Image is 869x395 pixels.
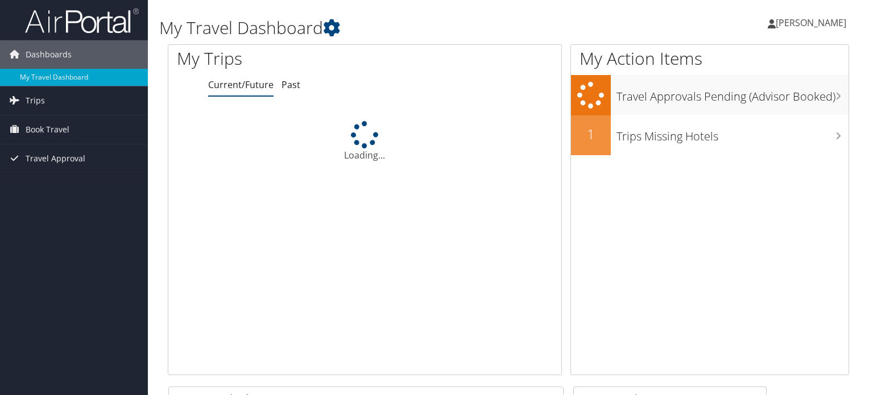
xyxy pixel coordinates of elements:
[282,78,300,91] a: Past
[571,115,849,155] a: 1Trips Missing Hotels
[26,40,72,69] span: Dashboards
[571,75,849,115] a: Travel Approvals Pending (Advisor Booked)
[25,7,139,34] img: airportal-logo.png
[768,6,858,40] a: [PERSON_NAME]
[616,123,849,144] h3: Trips Missing Hotels
[159,16,625,40] h1: My Travel Dashboard
[168,121,561,162] div: Loading...
[616,83,849,105] h3: Travel Approvals Pending (Advisor Booked)
[26,86,45,115] span: Trips
[208,78,274,91] a: Current/Future
[177,47,389,70] h1: My Trips
[571,124,611,144] h2: 1
[26,115,69,144] span: Book Travel
[571,47,849,70] h1: My Action Items
[776,16,846,29] span: [PERSON_NAME]
[26,144,85,173] span: Travel Approval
